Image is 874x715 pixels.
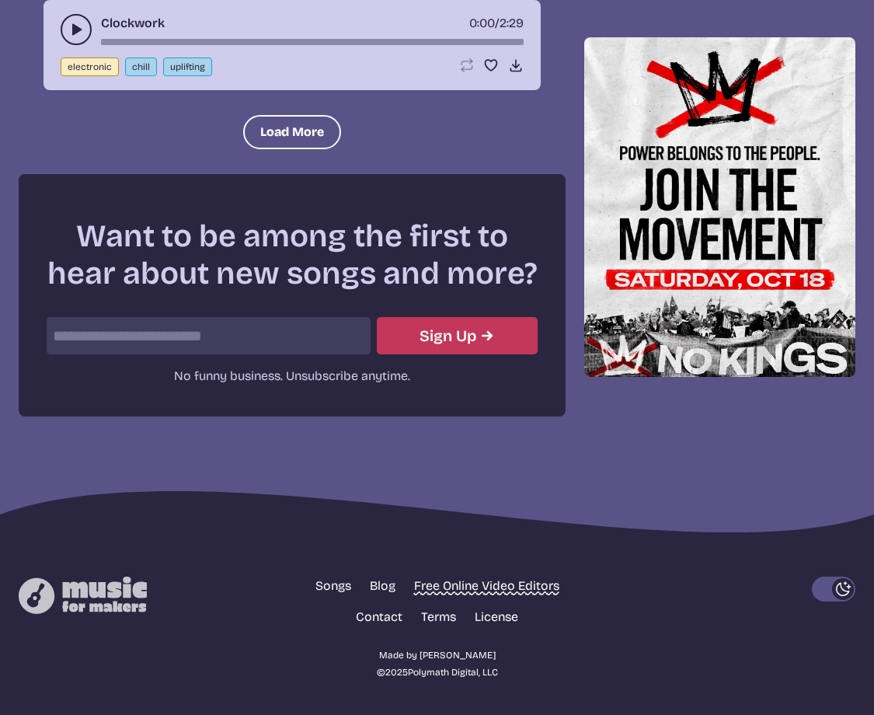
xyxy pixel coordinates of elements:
[458,58,474,73] button: Loop
[469,14,524,33] div: /
[370,577,395,595] a: Blog
[315,577,351,595] a: Songs
[377,667,498,678] span: © 2025 Polymath Digital, LLC
[174,368,410,383] span: No funny business. Unsubscribe anytime.
[421,608,456,626] a: Terms
[47,218,538,292] h2: Want to be among the first to hear about new songs and more?
[475,608,518,626] a: License
[125,58,157,76] button: chill
[61,14,92,45] button: play-pause toggle
[101,14,165,33] a: Clockwork
[61,58,119,76] button: electronic
[356,608,402,626] a: Contact
[500,16,524,30] span: 2:29
[243,115,341,149] button: Load More
[19,577,147,614] img: Music for Makers logo
[377,317,538,354] button: Submit
[483,58,499,73] button: Favorite
[163,58,212,76] button: uplifting
[584,37,855,376] img: Help save our democracy!
[101,39,524,45] div: song-time-bar
[379,648,496,662] a: Made by [PERSON_NAME]
[469,16,495,30] span: timer
[414,577,559,595] a: Free Online Video Editors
